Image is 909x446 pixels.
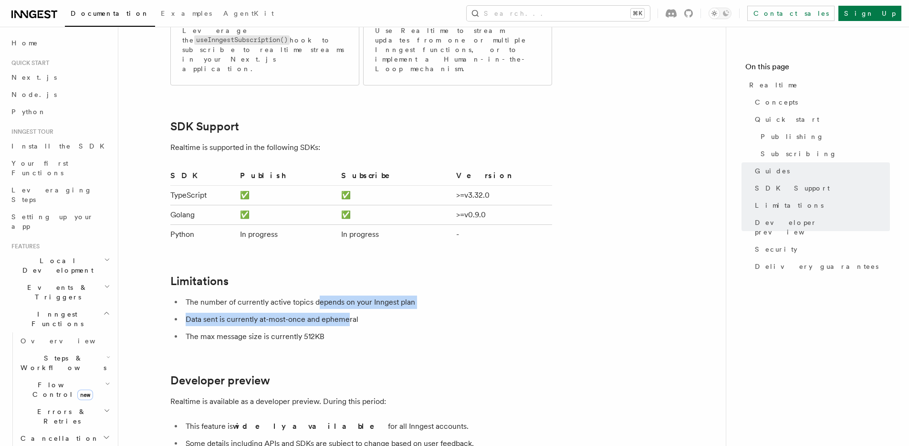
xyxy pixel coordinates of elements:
a: Delivery guarantees [751,258,890,275]
span: Flow Control [17,380,105,399]
h4: On this page [745,61,890,76]
span: Overview [21,337,119,345]
span: Inngest Functions [8,309,103,329]
td: ✅ [337,205,452,224]
span: Publishing [761,132,824,141]
span: Quick start [8,59,49,67]
button: Local Development [8,252,112,279]
span: Quick start [755,115,819,124]
button: Events & Triggers [8,279,112,306]
p: Realtime is supported in the following SDKs: [170,141,552,154]
td: ✅ [337,185,452,205]
th: Subscribe [337,170,452,186]
a: Home [8,34,112,52]
button: Toggle dark mode [709,8,731,19]
a: Limitations [170,275,229,288]
button: Errors & Retries [17,403,112,430]
span: Limitations [755,201,824,210]
span: Events & Triggers [8,283,104,302]
button: Flow Controlnew [17,376,112,403]
a: Node.js [8,86,112,103]
span: Developer preview [755,218,890,237]
li: Data sent is currently at-most-once and ephemeral [183,313,552,326]
a: Your first Functions [8,155,112,181]
td: Python [170,224,237,244]
a: SDK Support [170,120,239,133]
span: Python [11,108,46,116]
a: Developer preview [170,374,270,387]
span: Examples [161,10,212,17]
a: Documentation [65,3,155,27]
span: Cancellation [17,434,99,443]
span: Next.js [11,74,57,81]
a: Leveraging Steps [8,181,112,208]
a: Sign Up [838,6,901,21]
a: Python [8,103,112,120]
a: Publishing [757,128,890,145]
span: Subscribing [761,149,837,159]
a: Realtime [745,76,890,94]
span: Concepts [755,97,798,107]
th: Publish [236,170,337,186]
a: AgentKit [218,3,280,26]
strong: widely available [233,422,388,431]
span: Your first Functions [11,159,68,177]
span: AgentKit [223,10,274,17]
th: SDK [170,170,237,186]
button: Search...⌘K [467,6,650,21]
p: Leverage the hook to subscribe to realtime streams in your Next.js application. [182,26,347,74]
td: Golang [170,205,237,224]
td: TypeScript [170,185,237,205]
a: Limitations [751,197,890,214]
span: Inngest tour [8,128,53,136]
li: This feature is for all Inngest accounts. [183,420,552,433]
td: >=v0.9.0 [452,205,552,224]
a: Next.js [8,69,112,86]
td: In progress [337,224,452,244]
span: Realtime [749,80,798,90]
button: Inngest Functions [8,306,112,332]
span: Features [8,243,40,250]
td: In progress [236,224,337,244]
button: Steps & Workflows [17,350,112,376]
a: SDK Support [751,180,890,197]
span: Documentation [71,10,149,17]
span: Node.js [11,91,57,98]
a: Subscribing [757,145,890,162]
span: Setting up your app [11,213,94,230]
code: useInngestSubscription() [194,35,290,44]
span: Local Development [8,256,104,275]
td: >=v3.32.0 [452,185,552,205]
span: Delivery guarantees [755,262,878,271]
a: Guides [751,162,890,180]
p: Realtime is available as a developer preview. During this period: [170,395,552,408]
a: Contact sales [747,6,835,21]
a: Install the SDK [8,138,112,155]
th: Version [452,170,552,186]
span: Security [755,244,797,254]
span: Home [11,38,38,48]
li: The number of currently active topics depends on your Inngest plan [183,296,552,309]
a: Examples [155,3,218,26]
a: Developer preview [751,214,890,241]
span: Install the SDK [11,142,110,150]
span: Steps & Workflows [17,353,106,372]
span: Leveraging Steps [11,186,92,203]
kbd: ⌘K [631,9,644,18]
td: ✅ [236,205,337,224]
td: ✅ [236,185,337,205]
a: Quick start [751,111,890,128]
p: Use Realtime to stream updates from one or multiple Inngest functions, or to implement a Human-in... [375,26,540,74]
a: Concepts [751,94,890,111]
span: Guides [755,166,790,176]
td: - [452,224,552,244]
span: new [77,390,93,400]
a: Setting up your app [8,208,112,235]
span: Errors & Retries [17,407,104,426]
span: SDK Support [755,183,830,193]
a: Overview [17,332,112,350]
a: Security [751,241,890,258]
li: The max message size is currently 512KB [183,330,552,343]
